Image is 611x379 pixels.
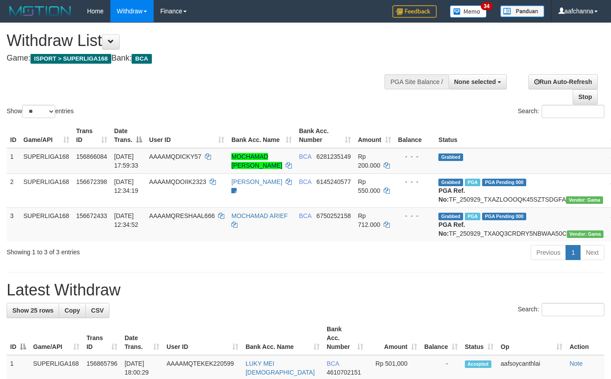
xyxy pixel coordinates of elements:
span: BCA [299,212,311,219]
div: - - - [398,177,432,186]
th: Balance: activate to sort column ascending [421,321,461,355]
span: BCA [299,178,311,185]
span: AAAAMQRESHAAL666 [149,212,215,219]
label: Show entries [7,105,74,118]
th: Bank Acc. Name: activate to sort column ascending [242,321,323,355]
span: ISPORT > SUPERLIGA168 [30,54,111,64]
th: Bank Acc. Number: activate to sort column ascending [323,321,367,355]
input: Search: [542,303,604,316]
b: PGA Ref. No: [438,187,465,203]
h4: Game: Bank: [7,54,399,63]
th: Op: activate to sort column ascending [497,321,566,355]
span: Copy 6281235149 to clipboard [317,153,351,160]
input: Search: [542,105,604,118]
span: Accepted [465,360,491,368]
th: Game/API: activate to sort column ascending [20,123,73,148]
div: - - - [398,211,432,220]
span: AAAAMQDICKY57 [149,153,201,160]
span: [DATE] 12:34:19 [114,178,139,194]
span: Rp 550.000 [358,178,381,194]
span: Grabbed [438,213,463,220]
a: Note [570,360,583,367]
span: Copy 4610702151 to clipboard [327,369,361,376]
a: CSV [85,303,109,318]
a: MOCHAMAD [PERSON_NAME] [231,153,282,169]
td: SUPERLIGA168 [20,207,73,241]
button: None selected [449,74,507,89]
span: BCA [327,360,339,367]
span: Rp 712.000 [358,212,381,228]
img: MOTION_logo.png [7,4,74,18]
th: Date Trans.: activate to sort column descending [111,123,146,148]
span: Copy [64,307,80,314]
span: 156672433 [76,212,107,219]
td: TF_250929_TXA0Q3CRDRY5NBWAA50C [435,207,607,241]
select: Showentries [22,105,55,118]
th: Action [566,321,604,355]
th: Trans ID: activate to sort column ascending [83,321,121,355]
a: MOCHAMAD ARIEF [231,212,288,219]
a: Previous [531,245,566,260]
a: [PERSON_NAME] [231,178,282,185]
th: User ID: activate to sort column ascending [163,321,242,355]
td: TF_250929_TXAZLOOOQK45SZTSDGFA [435,173,607,207]
span: [DATE] 17:59:33 [114,153,139,169]
div: Showing 1 to 3 of 3 entries [7,244,248,256]
td: 3 [7,207,20,241]
td: SUPERLIGA168 [20,173,73,207]
th: Trans ID: activate to sort column ascending [73,123,111,148]
a: LUKY MEI [DEMOGRAPHIC_DATA] [245,360,315,376]
span: Copy 6145240577 to clipboard [317,178,351,185]
span: PGA Pending [482,213,526,220]
span: Rp 200.000 [358,153,381,169]
span: CSV [91,307,104,314]
label: Search: [518,105,604,118]
img: Feedback.jpg [392,5,437,18]
span: AAAAMQDOIIK2323 [149,178,206,185]
h1: Latest Withdraw [7,281,604,299]
a: Copy [59,303,86,318]
a: 1 [566,245,581,260]
span: PGA Pending [482,179,526,186]
span: Marked by aafsoycanthlai [465,179,480,186]
th: Date Trans.: activate to sort column ascending [121,321,163,355]
th: Bank Acc. Number: activate to sort column ascending [295,123,355,148]
label: Search: [518,303,604,316]
img: panduan.png [500,5,544,17]
span: Vendor URL: https://trx31.1velocity.biz [567,230,604,238]
span: Show 25 rows [12,307,53,314]
span: [DATE] 12:34:52 [114,212,139,228]
span: Copy 6750252158 to clipboard [317,212,351,219]
span: None selected [454,78,496,85]
h1: Withdraw List [7,32,399,50]
span: 156866084 [76,153,107,160]
td: 1 [7,148,20,174]
th: Bank Acc. Name: activate to sort column ascending [228,123,295,148]
a: Show 25 rows [7,303,59,318]
span: 156672398 [76,178,107,185]
span: Vendor URL: https://trx31.1velocity.biz [566,196,603,204]
a: Next [580,245,604,260]
th: Balance [395,123,435,148]
img: Button%20Memo.svg [450,5,487,18]
span: 34 [481,2,493,10]
b: PGA Ref. No: [438,221,465,237]
th: Status [435,123,607,148]
a: Stop [573,89,598,104]
span: BCA [132,54,151,64]
th: Status: activate to sort column ascending [461,321,497,355]
th: ID: activate to sort column descending [7,321,30,355]
div: PGA Site Balance / [385,74,448,89]
div: - - - [398,152,432,161]
span: Marked by aafsoycanthlai [465,213,480,220]
span: BCA [299,153,311,160]
th: Game/API: activate to sort column ascending [30,321,83,355]
th: ID [7,123,20,148]
td: SUPERLIGA168 [20,148,73,174]
span: Grabbed [438,153,463,161]
th: User ID: activate to sort column ascending [146,123,228,148]
a: Run Auto-Refresh [528,74,598,89]
td: 2 [7,173,20,207]
th: Amount: activate to sort column ascending [355,123,395,148]
span: Grabbed [438,179,463,186]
